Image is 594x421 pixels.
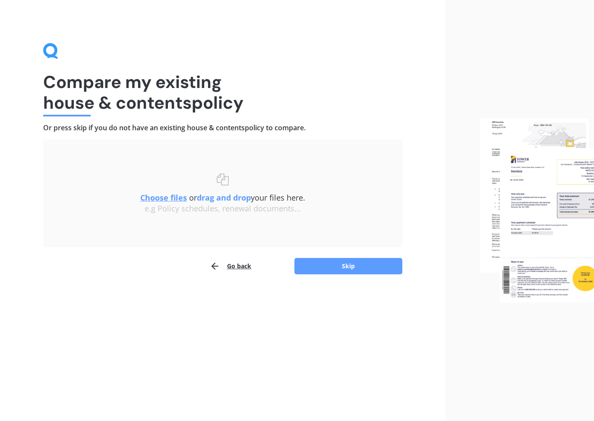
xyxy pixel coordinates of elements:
[140,192,305,203] span: or your files here.
[480,119,594,302] img: files.webp
[294,258,402,274] button: Skip
[43,123,402,132] h4: Or press skip if you do not have an existing house & contents policy to compare.
[210,258,251,275] button: Go back
[140,192,187,203] u: Choose files
[60,204,385,214] div: e.g Policy schedules, renewal documents...
[197,192,251,203] b: drag and drop
[43,72,402,113] h1: Compare my existing house & contents policy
